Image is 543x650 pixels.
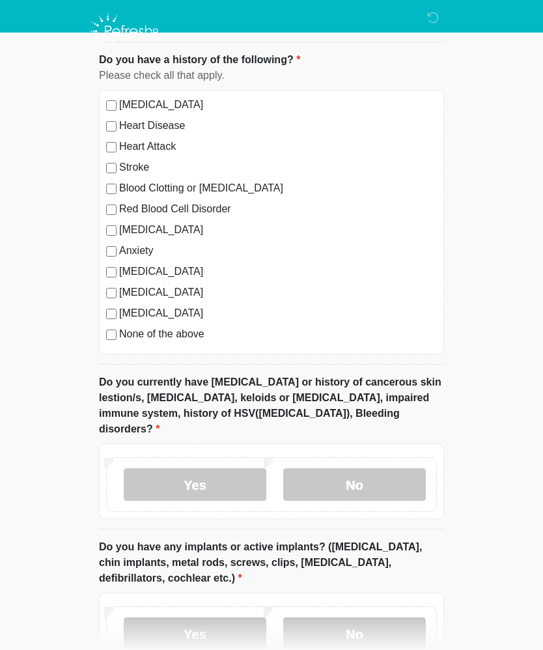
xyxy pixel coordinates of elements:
[283,617,426,650] label: No
[106,163,117,173] input: Stroke
[99,374,444,437] label: Do you currently have [MEDICAL_DATA] or history of cancerous skin lestion/s, [MEDICAL_DATA], kelo...
[106,142,117,152] input: Heart Attack
[119,222,437,238] label: [MEDICAL_DATA]
[119,264,437,279] label: [MEDICAL_DATA]
[283,468,426,501] label: No
[119,326,437,342] label: None of the above
[119,201,437,217] label: Red Blood Cell Disorder
[119,139,437,154] label: Heart Attack
[119,160,437,175] label: Stroke
[119,243,437,259] label: Anxiety
[86,10,165,53] img: Refresh RX Logo
[99,68,444,83] div: Please check all that apply.
[119,305,437,321] label: [MEDICAL_DATA]
[106,205,117,215] input: Red Blood Cell Disorder
[106,100,117,111] input: [MEDICAL_DATA]
[119,180,437,196] label: Blood Clotting or [MEDICAL_DATA]
[99,539,444,586] label: Do you have any implants or active implants? ([MEDICAL_DATA], chin implants, metal rods, screws, ...
[106,184,117,194] input: Blood Clotting or [MEDICAL_DATA]
[119,285,437,300] label: [MEDICAL_DATA]
[106,330,117,340] input: None of the above
[119,97,437,113] label: [MEDICAL_DATA]
[106,267,117,277] input: [MEDICAL_DATA]
[106,309,117,319] input: [MEDICAL_DATA]
[106,288,117,298] input: [MEDICAL_DATA]
[124,617,266,650] label: Yes
[106,225,117,236] input: [MEDICAL_DATA]
[124,468,266,501] label: Yes
[119,118,437,134] label: Heart Disease
[106,246,117,257] input: Anxiety
[106,121,117,132] input: Heart Disease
